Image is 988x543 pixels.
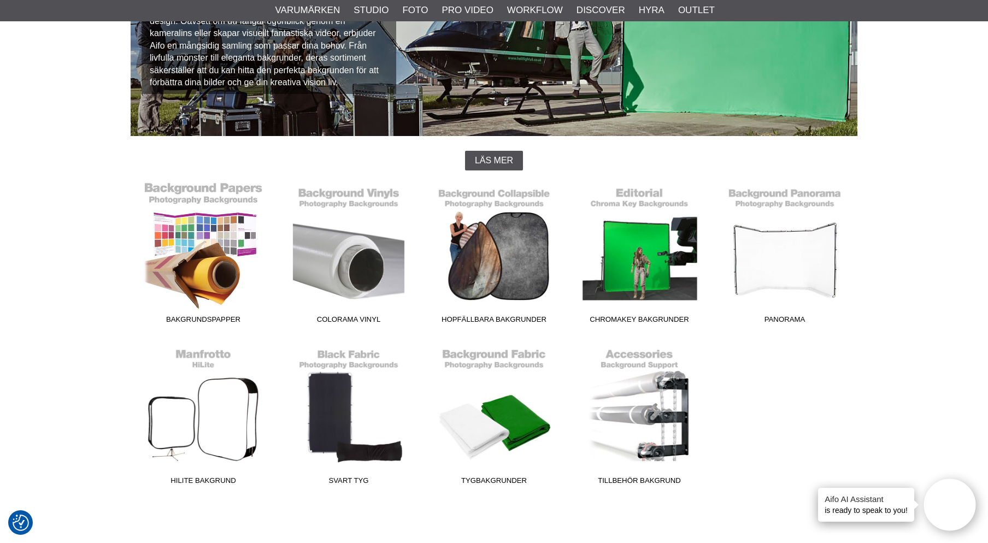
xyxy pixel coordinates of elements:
h4: Aifo AI Assistant [825,493,908,505]
a: Hyra [639,3,664,17]
span: Hopfällbara Bakgrunder [421,314,567,329]
span: HiLite Bakgrund [131,475,276,490]
span: Läs mer [475,156,513,166]
a: Discover [577,3,625,17]
a: Outlet [678,3,715,17]
a: Svart Tyg [276,343,421,490]
a: Tillbehör Bakgrund [567,343,712,490]
span: Panorama [712,314,857,329]
a: Hopfällbara Bakgrunder [421,181,567,329]
span: Bakgrundspapper [131,314,276,329]
button: Samtyckesinställningar [13,513,29,533]
a: Bakgrundspapper [131,181,276,329]
a: Varumärken [275,3,340,17]
span: Svart Tyg [276,475,421,490]
a: Pro Video [442,3,493,17]
span: Chromakey Bakgrunder [567,314,712,329]
a: Workflow [507,3,563,17]
a: Panorama [712,181,857,329]
a: Chromakey Bakgrunder [567,181,712,329]
a: Tygbakgrunder [421,343,567,490]
div: is ready to speak to you! [818,488,914,522]
a: Foto [402,3,428,17]
span: Tygbakgrunder [421,475,567,490]
a: Studio [354,3,389,17]
span: Colorama Vinyl [276,314,421,329]
a: HiLite Bakgrund [131,343,276,490]
a: Colorama Vinyl [276,181,421,329]
span: Tillbehör Bakgrund [567,475,712,490]
img: Revisit consent button [13,515,29,531]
